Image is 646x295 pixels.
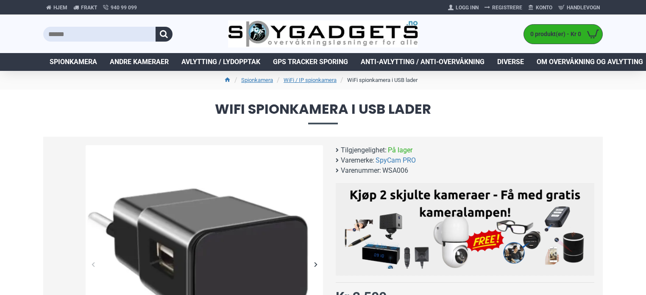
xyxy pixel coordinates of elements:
[175,53,267,71] a: Avlytting / Lydopptak
[43,53,103,71] a: Spionkamera
[537,57,643,67] span: Om overvåkning og avlytting
[354,53,491,71] a: Anti-avlytting / Anti-overvåkning
[86,257,100,272] div: Previous slide
[497,57,524,67] span: Diverse
[388,145,412,155] span: På lager
[81,4,97,11] span: Frakt
[43,102,603,124] span: WiFi spionkamera i USB lader
[342,187,588,269] img: Kjøp 2 skjulte kameraer – Få med gratis kameralampe!
[53,4,67,11] span: Hjem
[273,57,348,67] span: GPS Tracker Sporing
[492,4,522,11] span: Registrere
[376,155,416,166] a: SpyCam PRO
[491,53,530,71] a: Diverse
[361,57,484,67] span: Anti-avlytting / Anti-overvåkning
[456,4,479,11] span: Logg Inn
[382,166,408,176] span: WSA006
[341,145,387,155] b: Tilgjengelighet:
[482,1,525,14] a: Registrere
[241,76,273,84] a: Spionkamera
[536,4,552,11] span: Konto
[341,155,374,166] b: Varemerke:
[308,257,323,272] div: Next slide
[524,25,602,44] a: 0 produkt(er) - Kr 0
[181,57,260,67] span: Avlytting / Lydopptak
[284,76,337,84] a: WiFi / IP spionkamera
[50,57,97,67] span: Spionkamera
[567,4,600,11] span: Handlevogn
[111,4,137,11] span: 940 99 099
[524,30,583,39] span: 0 produkt(er) - Kr 0
[555,1,603,14] a: Handlevogn
[110,57,169,67] span: Andre kameraer
[445,1,482,14] a: Logg Inn
[341,166,381,176] b: Varenummer:
[525,1,555,14] a: Konto
[103,53,175,71] a: Andre kameraer
[228,20,418,48] img: SpyGadgets.no
[267,53,354,71] a: GPS Tracker Sporing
